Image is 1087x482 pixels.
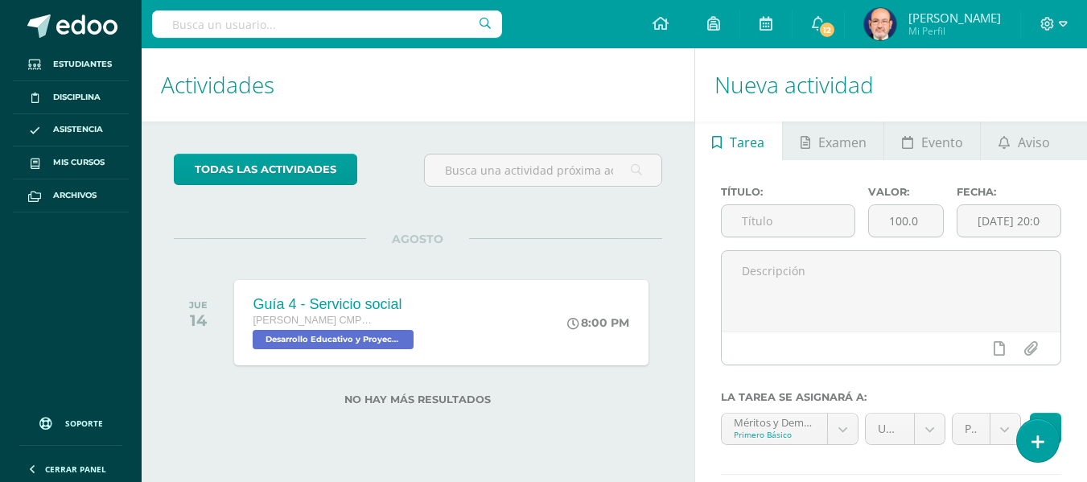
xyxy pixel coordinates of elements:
[13,81,129,114] a: Disciplina
[734,429,816,440] div: Primero Básico
[425,154,661,186] input: Busca una actividad próxima aquí...
[957,205,1060,237] input: Fecha de entrega
[13,146,129,179] a: Mis cursos
[981,122,1067,160] a: Aviso
[253,296,418,313] div: Guía 4 - Servicio social
[734,414,816,429] div: Méritos y Deméritos 1ro. Básico "A" 'A'
[189,299,208,311] div: JUE
[253,330,414,349] span: Desarrollo Educativo y Proyecto de Vida 'C'
[721,186,855,198] label: Título:
[965,414,978,444] span: Prueba Corta (0.0%)
[864,8,896,40] img: 3d645cbe1293924e2eb96234d7fd56d6.png
[53,156,105,169] span: Mis cursos
[174,154,357,185] a: todas las Actividades
[818,21,836,39] span: 12
[567,315,629,330] div: 8:00 PM
[866,414,945,444] a: Unidad 3
[884,122,980,160] a: Evento
[189,311,208,330] div: 14
[53,58,112,71] span: Estudiantes
[53,123,103,136] span: Asistencia
[868,186,944,198] label: Valor:
[722,205,854,237] input: Título
[957,186,1061,198] label: Fecha:
[253,315,373,326] span: [PERSON_NAME] CMP Bachillerato en CCLL con Orientación en Computación
[65,418,103,429] span: Soporte
[13,179,129,212] a: Archivos
[908,24,1001,38] span: Mi Perfil
[13,48,129,81] a: Estudiantes
[818,123,867,162] span: Examen
[45,463,106,475] span: Cerrar panel
[722,414,858,444] a: Méritos y Deméritos 1ro. Básico "A" 'A'Primero Básico
[721,391,1061,403] label: La tarea se asignará a:
[161,48,675,122] h1: Actividades
[19,402,122,441] a: Soporte
[921,123,963,162] span: Evento
[13,114,129,147] a: Asistencia
[366,232,469,246] span: AGOSTO
[1018,123,1050,162] span: Aviso
[152,10,502,38] input: Busca un usuario...
[695,122,782,160] a: Tarea
[953,414,1020,444] a: Prueba Corta (0.0%)
[908,10,1001,26] span: [PERSON_NAME]
[878,414,902,444] span: Unidad 3
[730,123,764,162] span: Tarea
[53,91,101,104] span: Disciplina
[714,48,1068,122] h1: Nueva actividad
[174,393,662,406] label: No hay más resultados
[53,189,97,202] span: Archivos
[869,205,943,237] input: Puntos máximos
[783,122,883,160] a: Examen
